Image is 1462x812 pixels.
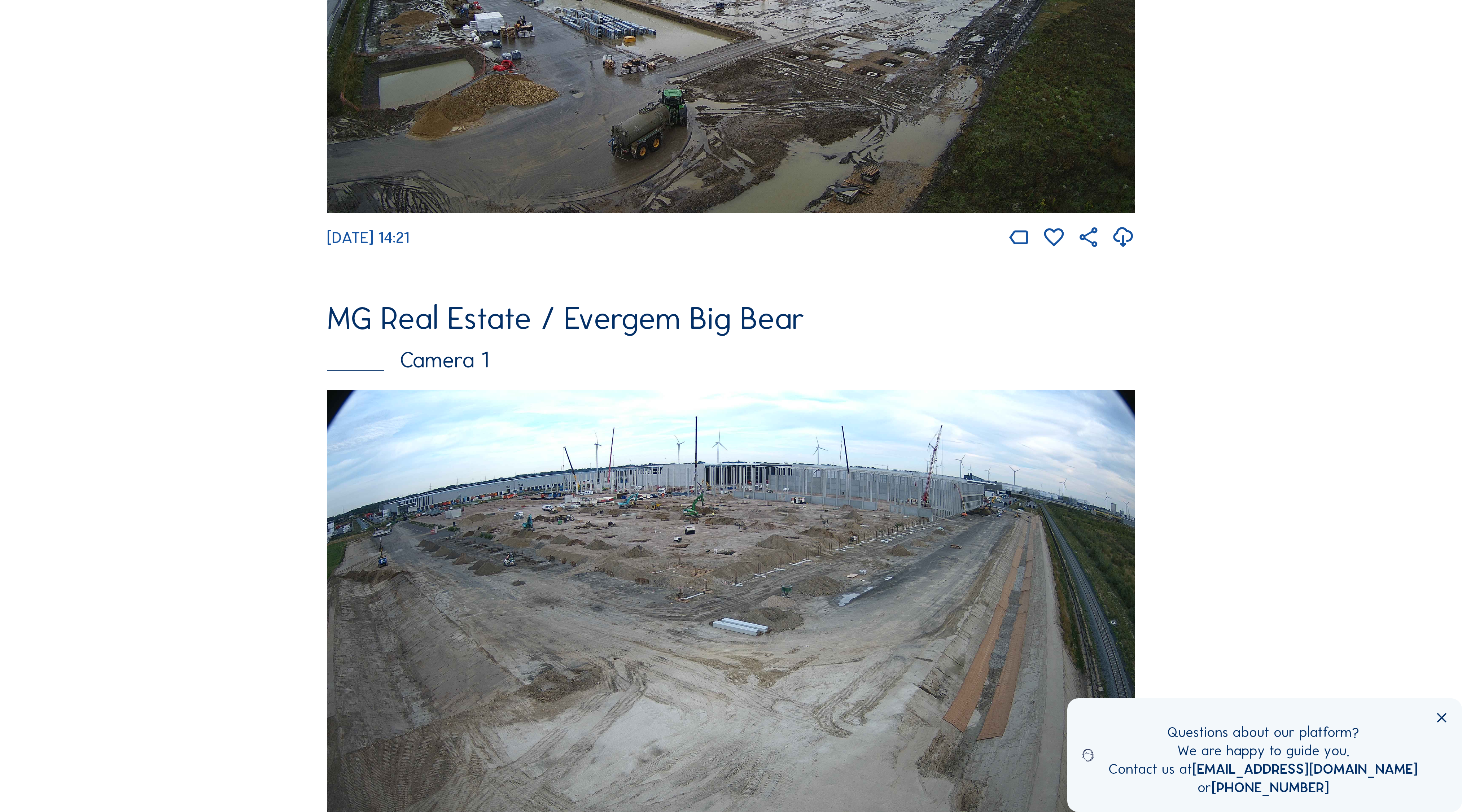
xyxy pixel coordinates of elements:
[327,349,1135,371] div: Camera 1
[327,303,1135,335] div: MG Real Estate / Evergem Big Bear
[1192,760,1418,778] a: [EMAIL_ADDRESS][DOMAIN_NAME]
[1108,741,1418,760] div: We are happy to guide you.
[1108,723,1418,741] div: Questions about our platform?
[1212,778,1329,796] a: [PHONE_NUMBER]
[1108,778,1418,796] div: or
[327,228,409,247] span: [DATE] 14:21
[1082,723,1094,788] img: operator
[1108,760,1418,778] div: Contact us at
